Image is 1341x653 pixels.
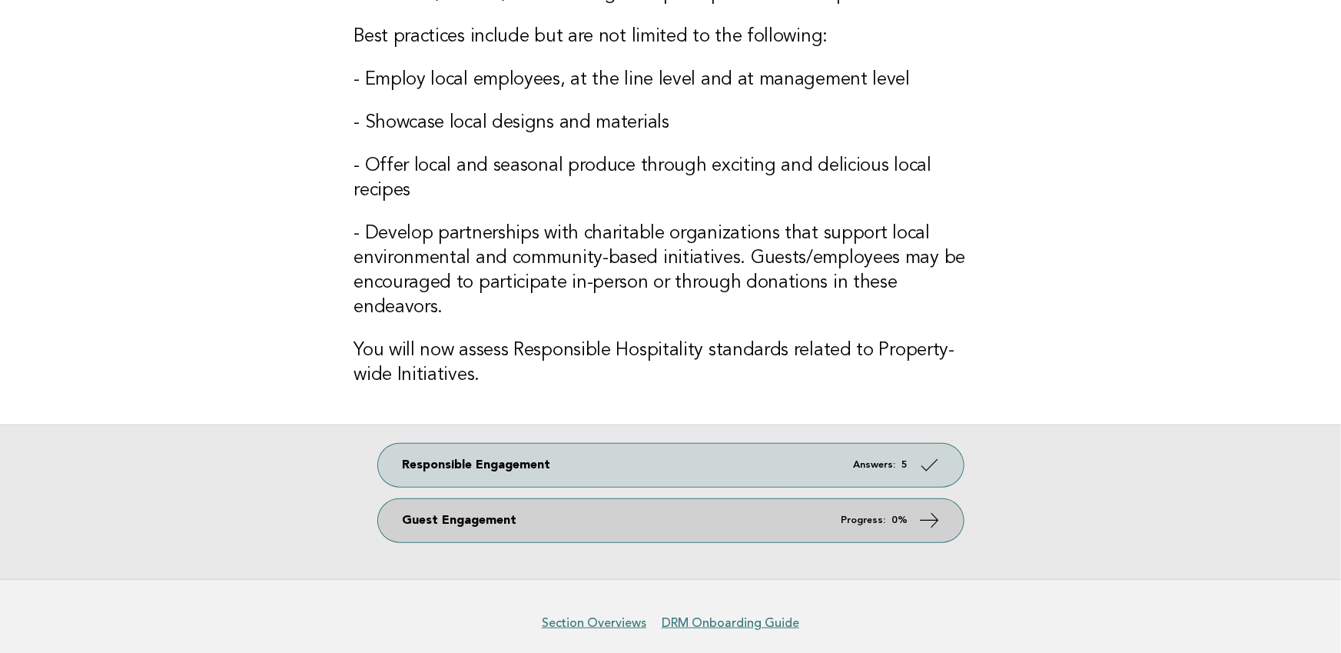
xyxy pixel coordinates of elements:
strong: 0% [892,515,908,525]
strong: 5 [902,460,908,470]
h3: - Offer local and seasonal produce through exciting and delicious local recipes [354,154,987,203]
a: Responsible Engagement Answers: 5 [378,444,964,487]
a: Guest Engagement Progress: 0% [378,499,964,542]
a: Section Overviews [542,615,646,631]
em: Answers: [854,460,896,470]
em: Progress: [841,515,886,525]
h3: - Develop partnerships with charitable organizations that support local environmental and communi... [354,222,987,320]
h3: - Showcase local designs and materials [354,111,987,135]
h3: Best practices include but are not limited to the following: [354,25,987,49]
h3: You will now assess Responsible Hospitality standards related to Property-wide Initiatives. [354,338,987,388]
a: DRM Onboarding Guide [662,615,799,631]
h3: - Employ local employees, at the line level and at management level [354,68,987,92]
